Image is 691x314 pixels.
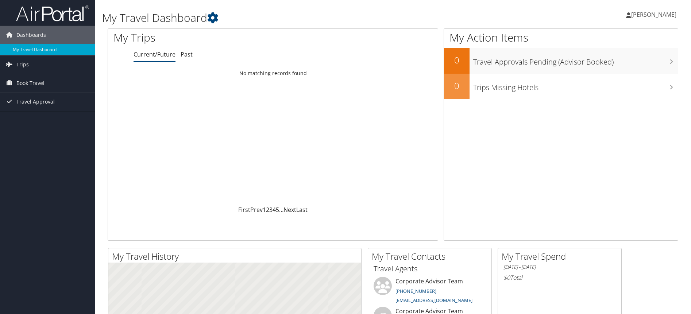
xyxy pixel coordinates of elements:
[16,93,55,111] span: Travel Approval
[370,277,490,307] li: Corporate Advisor Team
[16,26,46,44] span: Dashboards
[473,79,678,93] h3: Trips Missing Hotels
[16,5,89,22] img: airportal-logo.png
[273,206,276,214] a: 4
[250,206,263,214] a: Prev
[269,206,273,214] a: 3
[276,206,279,214] a: 5
[16,55,29,74] span: Trips
[444,30,678,45] h1: My Action Items
[626,4,684,26] a: [PERSON_NAME]
[102,10,490,26] h1: My Travel Dashboard
[444,74,678,99] a: 0Trips Missing Hotels
[238,206,250,214] a: First
[113,30,295,45] h1: My Trips
[503,274,510,282] span: $0
[112,250,361,263] h2: My Travel History
[134,50,175,58] a: Current/Future
[444,48,678,74] a: 0Travel Approvals Pending (Advisor Booked)
[181,50,193,58] a: Past
[444,54,470,66] h2: 0
[395,288,436,294] a: [PHONE_NUMBER]
[503,274,616,282] h6: Total
[395,297,472,303] a: [EMAIL_ADDRESS][DOMAIN_NAME]
[266,206,269,214] a: 2
[16,74,45,92] span: Book Travel
[503,264,616,271] h6: [DATE] - [DATE]
[372,250,491,263] h2: My Travel Contacts
[283,206,296,214] a: Next
[502,250,621,263] h2: My Travel Spend
[473,53,678,67] h3: Travel Approvals Pending (Advisor Booked)
[263,206,266,214] a: 1
[108,67,438,80] td: No matching records found
[374,264,486,274] h3: Travel Agents
[631,11,676,19] span: [PERSON_NAME]
[279,206,283,214] span: …
[444,80,470,92] h2: 0
[296,206,308,214] a: Last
